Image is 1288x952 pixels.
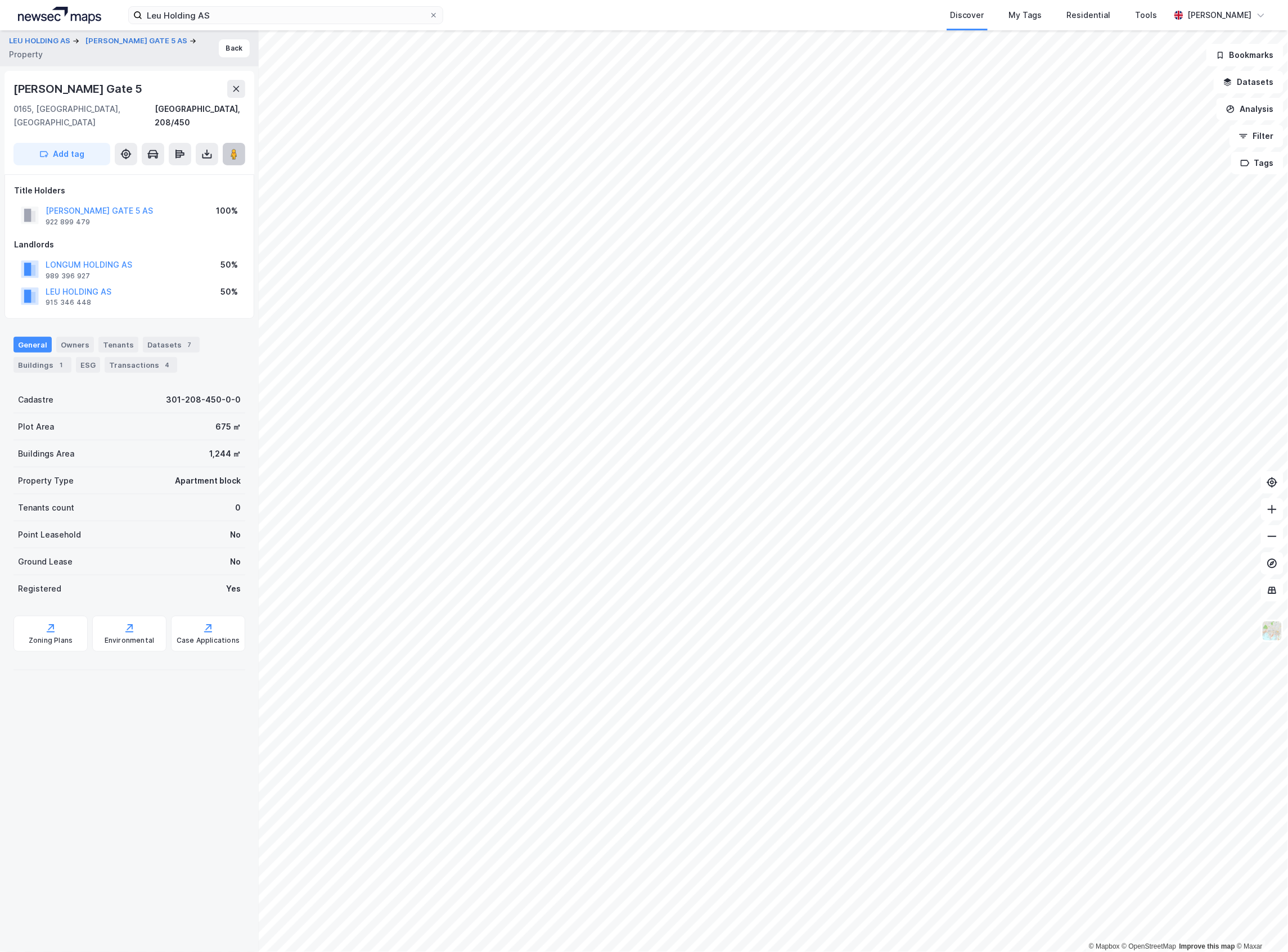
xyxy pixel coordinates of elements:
[230,555,241,569] div: No
[142,7,429,24] input: Search by address, cadastre, landlords, tenants or people
[215,420,241,434] div: 675 ㎡
[1206,44,1284,66] button: Bookmarks
[220,285,238,299] div: 50%
[13,143,110,165] button: Add tag
[85,35,190,47] button: [PERSON_NAME] GATE 5 AS
[18,420,54,434] div: Plot Area
[46,272,90,281] div: 989 396 927
[177,636,240,645] div: Case Applications
[76,357,100,373] div: ESG
[1217,98,1284,120] button: Analysis
[1214,71,1284,93] button: Datasets
[1232,898,1288,952] div: Kontrollprogram for chat
[29,636,73,645] div: Zoning Plans
[235,501,241,515] div: 0
[1179,942,1235,950] a: Improve this map
[13,357,71,373] div: Buildings
[184,339,195,350] div: 7
[98,337,138,353] div: Tenants
[209,447,241,461] div: 1,244 ㎡
[46,298,91,307] div: 915 346 448
[14,184,245,197] div: Title Holders
[1009,8,1042,22] div: My Tags
[1230,125,1284,147] button: Filter
[13,337,52,353] div: General
[18,393,53,407] div: Cadastre
[14,238,245,251] div: Landlords
[1262,620,1283,642] img: Z
[1089,942,1120,950] a: Mapbox
[220,258,238,272] div: 50%
[18,7,101,24] img: logo.a4113a55bc3d86da70a041830d287a7e.svg
[9,48,43,61] div: Property
[56,337,94,353] div: Owners
[18,555,73,569] div: Ground Lease
[175,474,241,488] div: Apartment block
[1232,898,1288,952] iframe: Chat Widget
[226,582,241,595] div: Yes
[161,359,173,371] div: 4
[18,447,74,461] div: Buildings Area
[1188,8,1252,22] div: [PERSON_NAME]
[56,359,67,371] div: 1
[13,102,155,129] div: 0165, [GEOGRAPHIC_DATA], [GEOGRAPHIC_DATA]
[166,393,241,407] div: 301-208-450-0-0
[219,39,250,57] button: Back
[46,218,90,227] div: 922 899 479
[9,35,73,47] button: LEU HOLDING AS
[1136,8,1158,22] div: Tools
[230,528,241,542] div: No
[216,204,238,218] div: 100%
[1067,8,1111,22] div: Residential
[18,474,74,488] div: Property Type
[155,102,245,129] div: [GEOGRAPHIC_DATA], 208/450
[18,582,61,595] div: Registered
[143,337,200,353] div: Datasets
[105,636,155,645] div: Environmental
[1231,152,1284,174] button: Tags
[950,8,984,22] div: Discover
[18,528,81,542] div: Point Leasehold
[1122,942,1177,950] a: OpenStreetMap
[105,357,177,373] div: Transactions
[18,501,74,515] div: Tenants count
[13,80,145,98] div: [PERSON_NAME] Gate 5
